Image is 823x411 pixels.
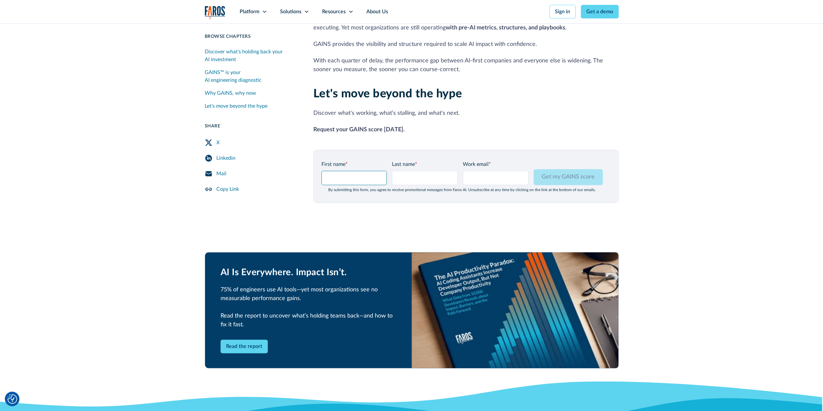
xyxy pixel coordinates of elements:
[205,87,298,100] a: Why GAINS, why now
[216,170,226,178] div: Mail
[446,25,565,31] strong: with pre-AI metrics, structures, and playbooks
[205,123,298,130] div: Share
[205,182,298,197] a: Copy Link
[216,139,220,147] div: X
[313,127,405,133] strong: Request your GAINS score [DATE].
[205,66,298,87] a: GAINS™ is your AI engineering diagnostic
[313,40,619,49] p: GAINS provides the visibility and structure required to scale AI impact with confidence.
[205,46,298,66] a: Discover what's holding back your AI investment
[534,169,603,185] input: Get my GAINS score
[321,160,611,192] form: GAINS Page Form - mid
[280,8,301,16] div: Solutions
[392,160,458,168] label: Last name
[205,90,256,97] div: Why GAINS, why now
[321,188,603,192] div: By submitting this form, you agree to receive promotional messages from Faros Al. Unsubscribe at ...
[7,394,17,404] img: Revisit consent button
[216,186,239,193] div: Copy Link
[205,103,267,110] div: Let's move beyond the hype
[205,6,225,19] img: Logo of the analytics and reporting company Faros.
[205,69,298,84] div: GAINS™ is your AI engineering diagnostic
[549,5,576,18] a: Sign in
[216,155,235,162] div: Linkedin
[313,87,619,101] h2: Let's move beyond the hype
[205,166,298,182] a: Mail Share
[240,8,259,16] div: Platform
[313,109,619,118] p: Discover what's working, what's stalling, and what's next.
[205,48,298,64] div: Discover what's holding back your AI investment
[313,15,619,32] p: Engineering teams are , where [PERSON_NAME] is not just assisting but increasingly executing. Yet...
[205,34,298,40] div: Browse Chapters
[205,100,298,113] a: Let's move beyond the hype
[205,6,225,19] a: home
[321,160,387,168] label: First name
[221,340,268,353] a: Read the report
[7,394,17,404] button: Cookie Settings
[313,57,619,74] p: With each quarter of delay, the performance gap between AI-first companies and everyone else is w...
[221,286,396,329] p: 75% of engineers use AI tools—yet most organizations see no measurable performance gains. Read th...
[412,252,618,368] img: AI Productivity Paradox Report 2025
[463,160,528,168] label: Work email
[205,151,298,166] a: LinkedIn Share
[322,8,346,16] div: Resources
[221,267,396,278] h2: AI Is Everywhere. Impact Isn’t.
[205,135,298,151] a: Twitter Share
[581,5,619,18] a: Get a demo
